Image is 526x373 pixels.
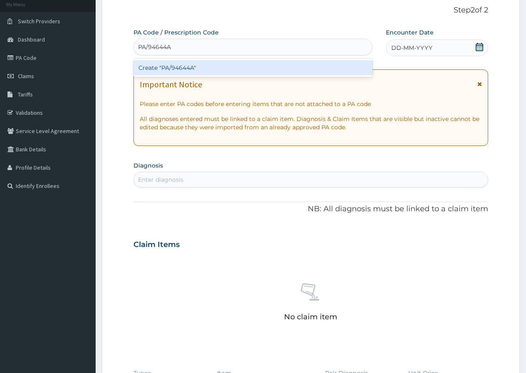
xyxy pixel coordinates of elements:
span: Tariffs [18,91,33,98]
p: Step 2 of 2 [133,6,488,15]
p: Please enter PA codes before entering items that are not attached to a PA code [140,100,482,108]
div: Create "PA/94644A" [133,60,372,75]
label: Diagnosis [133,161,163,170]
span: Dashboard [18,36,45,43]
label: Encounter Date [386,28,434,37]
h3: Claim Items [133,240,180,249]
label: PA Code / Prescription Code [133,28,219,37]
p: No claim item [284,313,337,321]
p: NB: All diagnosis must be linked to a claim item [133,204,488,215]
p: All diagnoses entered must be linked to a claim item. Diagnosis & Claim Items that are visible bu... [140,115,482,131]
h1: Important Notice [140,80,202,89]
div: Enter diagnosis [138,175,183,184]
span: Claims [18,72,34,80]
span: DD-MM-YYYY [391,44,432,52]
span: Switch Providers [18,17,60,25]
